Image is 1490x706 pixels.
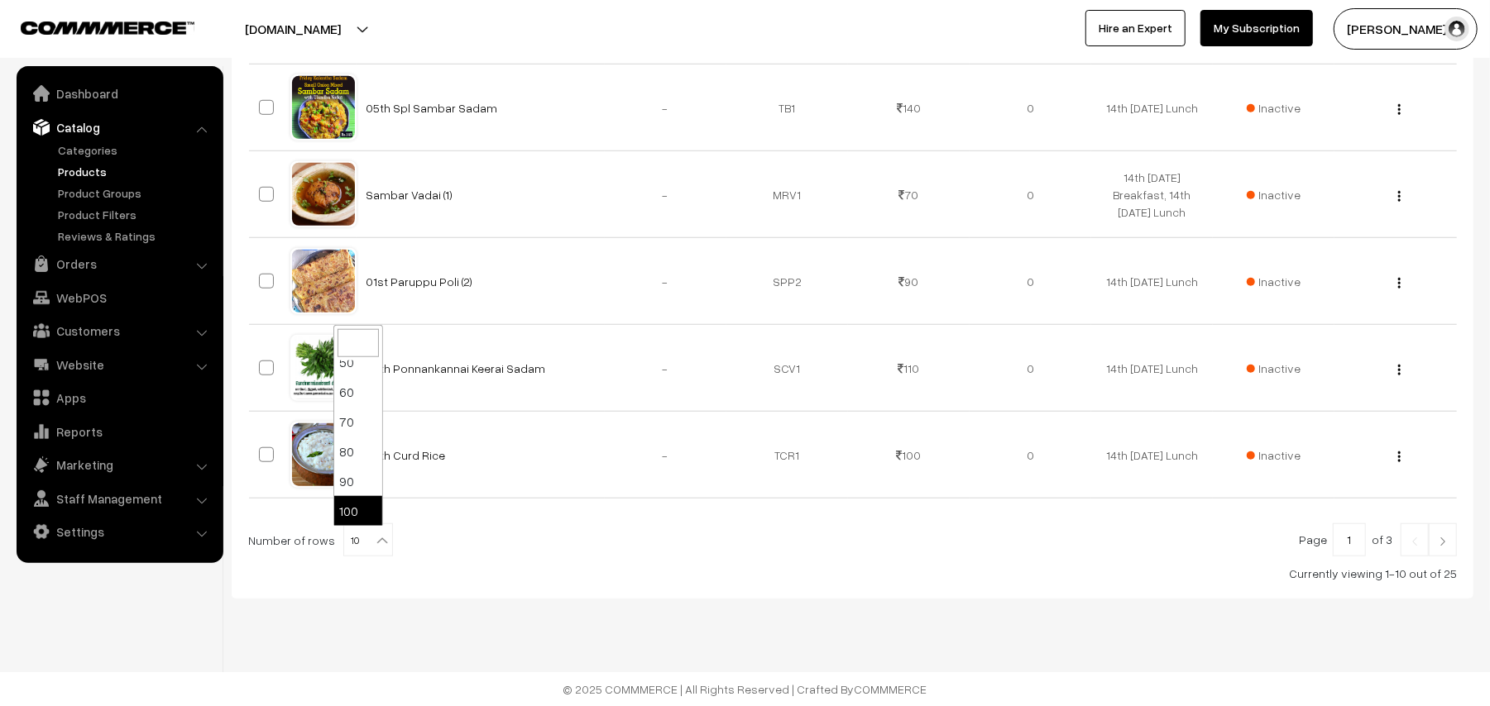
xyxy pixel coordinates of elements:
[367,448,446,462] a: 30th Curd Rice
[21,383,218,413] a: Apps
[1444,17,1469,41] img: user
[1372,532,1392,546] span: of 3
[1398,191,1401,202] img: Menu
[1435,537,1450,546] img: Right
[21,283,218,312] a: WebPOS
[1091,64,1213,151] td: 14th [DATE] Lunch
[54,206,218,223] a: Product Filters
[1091,238,1213,325] td: 14th [DATE] Lunch
[605,64,726,151] td: -
[1247,360,1301,377] span: Inactive
[1407,537,1422,546] img: Left
[1200,10,1313,46] a: My Subscription
[21,249,218,279] a: Orders
[21,79,218,108] a: Dashboard
[367,101,498,115] a: 05th Spl Sambar Sadam
[848,151,970,238] td: 70
[334,436,382,466] li: 80
[1299,532,1327,546] span: Page
[21,517,218,546] a: Settings
[21,417,218,446] a: Reports
[1334,8,1478,50] button: [PERSON_NAME] s…
[367,274,473,289] a: 01st Paruppu Poli (2)
[21,350,218,379] a: Website
[726,238,848,325] td: SPP2
[726,151,848,238] td: MRV1
[848,412,970,498] td: 100
[1247,99,1301,117] span: Inactive
[1091,151,1213,238] td: 14th [DATE] Breakfast, 14th [DATE] Lunch
[726,412,848,498] td: TCR1
[1085,10,1186,46] a: Hire an Expert
[1398,278,1401,289] img: Menu
[605,412,726,498] td: -
[54,141,218,159] a: Categories
[21,450,218,479] a: Marketing
[21,484,218,513] a: Staff Management
[367,188,453,202] a: Sambar Vadai (1)
[334,377,382,407] li: 60
[21,17,165,36] a: COMMMERCE
[1247,273,1301,290] span: Inactive
[334,496,382,526] li: 100
[248,565,1457,582] div: Currently viewing 1-10 out of 25
[970,412,1091,498] td: 0
[848,238,970,325] td: 90
[248,532,335,549] span: Number of rows
[21,112,218,142] a: Catalog
[334,466,382,496] li: 90
[334,407,382,436] li: 70
[343,523,393,556] span: 10
[334,347,382,377] li: 50
[54,184,218,202] a: Product Groups
[970,238,1091,325] td: 0
[1247,186,1301,203] span: Inactive
[970,64,1091,151] td: 0
[1091,325,1213,412] td: 14th [DATE] Lunch
[1398,365,1401,375] img: Menu
[970,151,1091,238] td: 0
[726,64,848,151] td: TB1
[605,325,726,412] td: -
[848,325,970,412] td: 110
[367,361,546,375] a: 09th Ponnankannai Keerai Sadam
[21,316,218,346] a: Customers
[21,21,194,34] img: COMMMERCE
[605,238,726,325] td: -
[187,8,399,50] button: [DOMAIN_NAME]
[1091,412,1213,498] td: 14th [DATE] Lunch
[54,163,218,180] a: Products
[605,151,726,238] td: -
[1398,104,1401,115] img: Menu
[848,64,970,151] td: 140
[1398,451,1401,462] img: Menu
[726,325,848,412] td: SCV1
[1247,446,1301,464] span: Inactive
[855,682,927,696] a: COMMMERCE
[54,227,218,245] a: Reviews & Ratings
[344,524,392,557] span: 10
[970,325,1091,412] td: 0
